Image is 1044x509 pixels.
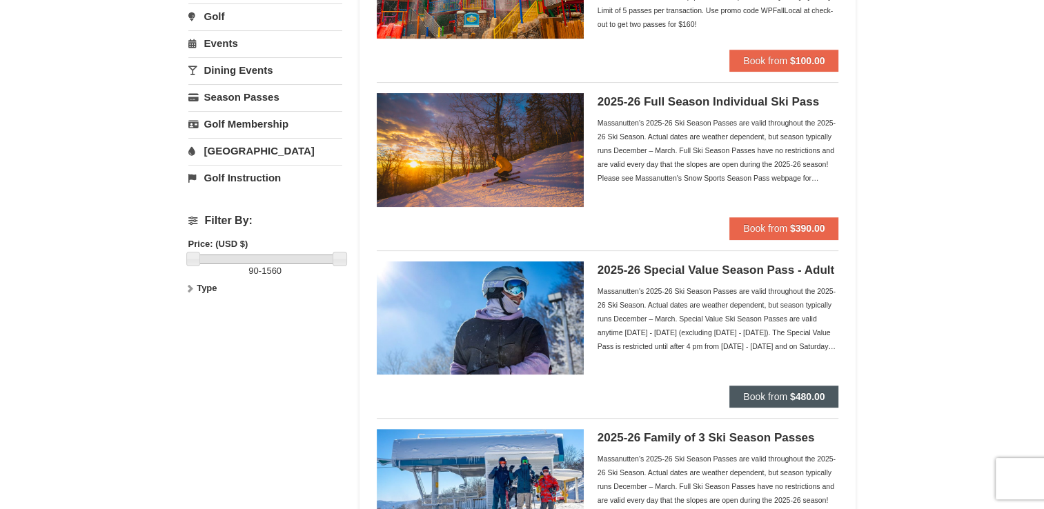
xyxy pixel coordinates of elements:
[743,55,787,66] span: Book from
[197,283,217,293] strong: Type
[188,3,342,29] a: Golf
[188,30,342,56] a: Events
[188,57,342,83] a: Dining Events
[188,111,342,137] a: Golf Membership
[598,431,839,445] h5: 2025-26 Family of 3 Ski Season Passes
[729,50,838,72] button: Book from $100.00
[598,116,839,185] div: Massanutten's 2025-26 Ski Season Passes are valid throughout the 2025-26 Ski Season. Actual dates...
[790,391,825,402] strong: $480.00
[377,261,584,375] img: 6619937-198-dda1df27.jpg
[598,263,839,277] h5: 2025-26 Special Value Season Pass - Adult
[377,93,584,206] img: 6619937-208-2295c65e.jpg
[743,223,787,234] span: Book from
[188,138,342,163] a: [GEOGRAPHIC_DATA]
[262,266,282,276] span: 1560
[188,214,342,227] h4: Filter By:
[729,217,838,239] button: Book from $390.00
[743,391,787,402] span: Book from
[188,239,248,249] strong: Price: (USD $)
[188,264,342,278] label: -
[248,266,258,276] span: 90
[188,84,342,110] a: Season Passes
[188,165,342,190] a: Golf Instruction
[790,223,825,234] strong: $390.00
[598,95,839,109] h5: 2025-26 Full Season Individual Ski Pass
[790,55,825,66] strong: $100.00
[598,284,839,353] div: Massanutten's 2025-26 Ski Season Passes are valid throughout the 2025-26 Ski Season. Actual dates...
[729,386,838,408] button: Book from $480.00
